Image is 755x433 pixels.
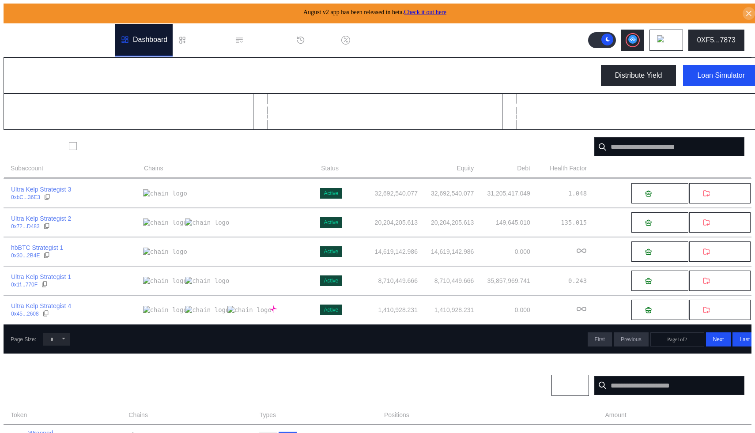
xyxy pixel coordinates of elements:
[11,302,71,310] div: Ultra Kelp Strategist 4
[614,332,649,346] button: Previous
[143,189,187,197] img: chain logo
[631,299,688,320] button: Deposit
[11,101,57,109] h2: Total Balance
[324,249,338,255] div: Active
[550,164,587,173] span: Health Factor
[418,266,474,295] td: 8,710,449.666
[185,306,229,314] img: chain logo
[269,305,277,313] img: chain logo
[667,336,687,343] span: Page 1 of 2
[321,164,339,173] span: Status
[354,36,407,44] div: Discount Factors
[11,68,92,84] div: My Dashboard
[115,24,173,56] a: Dashboard
[655,278,674,284] span: Deposit
[309,36,331,44] div: History
[531,208,587,237] td: 135.015
[11,336,36,343] div: Page Size:
[713,219,737,226] span: Withdraw
[324,219,338,226] div: Active
[338,112,357,122] div: USD
[350,295,418,324] td: 1,410,928.231
[11,112,86,122] div: 77,642,244.297
[260,112,335,122] div: 67,213,031.799
[418,295,474,324] td: 1,410,928.231
[128,410,148,420] span: Chains
[11,215,71,222] div: Ultra Kelp Strategist 2
[80,142,146,150] label: Show Closed Accounts
[185,218,229,226] img: chain logo
[655,307,674,313] span: Deposit
[649,30,683,51] button: chain logo
[457,164,474,173] span: Equity
[11,223,40,230] div: 0x72...D483
[689,212,751,233] button: Withdraw
[260,101,294,109] h2: Total Debt
[324,307,338,313] div: Active
[11,282,38,288] div: 0x1f...770F
[559,382,573,388] span: Chain
[336,24,412,56] a: Discount Factors
[621,336,642,343] span: Previous
[631,241,688,262] button: Deposit
[144,164,163,173] span: Chains
[689,270,751,291] button: Withdraw
[324,278,338,284] div: Active
[689,299,751,320] button: Withdraw
[143,277,187,285] img: chain logo
[11,164,43,173] span: Subaccount
[713,307,737,313] span: Withdraw
[655,219,674,226] span: Deposit
[11,142,62,152] div: Subaccounts
[655,190,674,197] span: Deposit
[190,36,224,44] div: Loan Book
[688,30,744,51] button: 0XF5...7873
[588,332,612,346] button: First
[474,208,530,237] td: 149,645.010
[531,266,587,295] td: 0.243
[510,112,584,122] div: 77,639,686.537
[11,252,40,259] div: 0x30...2B4E
[631,212,688,233] button: Deposit
[588,112,606,122] div: USD
[11,185,71,193] div: Ultra Kelp Strategist 3
[510,101,549,109] h2: Total Equity
[713,278,737,284] span: Withdraw
[260,410,276,420] span: Types
[143,218,187,226] img: chain logo
[133,36,167,44] div: Dashboard
[517,164,530,173] span: Debt
[143,248,187,256] img: chain logo
[601,65,676,86] button: Distribute Yield
[657,35,667,45] img: chain logo
[689,183,751,204] button: Withdraw
[350,179,418,208] td: 32,692,540.077
[350,266,418,295] td: 8,710,449.666
[713,249,737,255] span: Withdraw
[404,9,446,15] a: Check it out here
[631,270,688,291] button: Deposit
[230,24,291,56] a: Permissions
[605,410,626,420] span: Amount
[474,179,530,208] td: 31,205,417.049
[689,241,751,262] button: Withdraw
[595,336,605,343] span: First
[11,311,39,317] div: 0x45...2608
[324,190,338,196] div: Active
[655,249,674,255] span: Deposit
[631,183,688,204] button: Deposit
[474,266,530,295] td: 35,857,969.741
[11,410,27,420] span: Token
[371,164,418,173] span: Account Balance
[418,237,474,266] td: 14,619,142.986
[713,190,737,197] span: Withdraw
[143,306,187,314] img: chain logo
[227,306,272,314] img: chain logo
[89,112,108,122] div: USD
[11,194,40,200] div: 0xbC...36E3
[11,380,46,391] div: Positions
[551,375,589,396] button: Chain
[697,72,745,79] div: Loan Simulator
[714,410,744,420] span: USD Value
[185,277,229,285] img: chain logo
